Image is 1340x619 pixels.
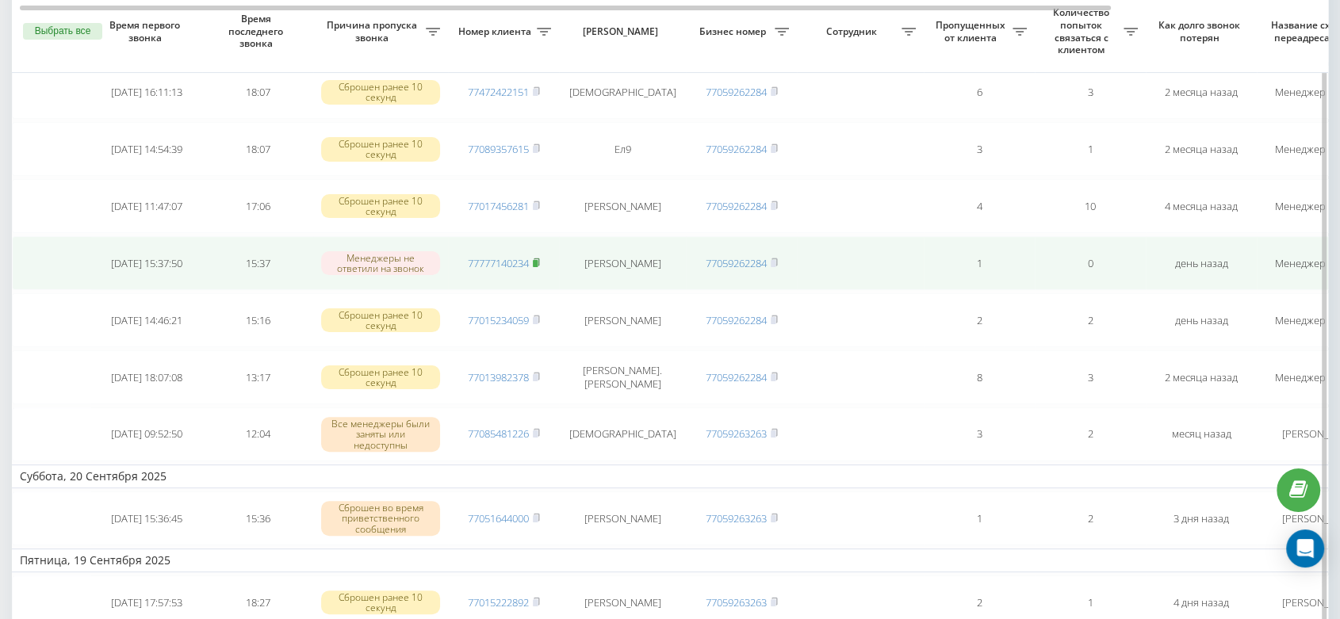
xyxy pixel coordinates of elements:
[468,85,529,99] a: 77472422151
[321,590,440,614] div: Сброшен ранее 10 секунд
[706,313,767,327] a: 77059262284
[23,23,102,40] button: Выбрать все
[559,236,686,290] td: [PERSON_NAME]
[321,19,426,44] span: Причина пропуска звонка
[468,313,529,327] a: 77015234059
[468,370,529,384] a: 77013982378
[924,293,1035,347] td: 2
[559,491,686,545] td: [PERSON_NAME]
[706,595,767,609] a: 77059263263
[456,25,537,38] span: Номер клиента
[202,236,313,290] td: 15:37
[706,142,767,156] a: 77059262284
[104,19,190,44] span: Время первого звонка
[91,122,202,176] td: [DATE] 14:54:39
[924,122,1035,176] td: 3
[924,407,1035,461] td: 3
[694,25,775,38] span: Бизнес номер
[202,179,313,233] td: 17:06
[559,350,686,404] td: [PERSON_NAME].[PERSON_NAME]
[91,179,202,233] td: [DATE] 11:47:07
[1035,293,1146,347] td: 2
[91,236,202,290] td: [DATE] 15:37:50
[321,365,440,389] div: Сброшен ранее 10 секунд
[468,199,529,213] a: 77017456281
[202,350,313,404] td: 13:17
[202,66,313,120] td: 18:07
[1035,350,1146,404] td: 3
[321,417,440,452] div: Все менеджеры были заняты или недоступны
[468,511,529,525] a: 77051644000
[91,407,202,461] td: [DATE] 09:52:50
[202,491,313,545] td: 15:36
[1146,293,1257,347] td: день назад
[1146,350,1257,404] td: 2 месяца назад
[805,25,902,38] span: Сотрудник
[321,308,440,332] div: Сброшен ранее 10 секунд
[1035,122,1146,176] td: 1
[706,199,767,213] a: 77059262284
[559,293,686,347] td: [PERSON_NAME]
[924,491,1035,545] td: 1
[321,137,440,161] div: Сброшен ранее 10 секунд
[559,122,686,176] td: Ел9
[321,251,440,275] div: Менеджеры не ответили на звонок
[1035,407,1146,461] td: 2
[706,426,767,441] a: 77059263263
[1035,179,1146,233] td: 10
[468,256,529,270] a: 77777140234
[559,66,686,120] td: [DEMOGRAPHIC_DATA]
[91,293,202,347] td: [DATE] 14:46:21
[924,66,1035,120] td: 6
[1286,529,1324,567] div: Open Intercom Messenger
[924,236,1035,290] td: 1
[1146,122,1257,176] td: 2 месяца назад
[1043,6,1124,55] span: Количество попыток связаться с клиентом
[1146,179,1257,233] td: 4 месяца назад
[202,407,313,461] td: 12:04
[1146,491,1257,545] td: 3 дня назад
[215,13,301,50] span: Время последнего звонка
[924,350,1035,404] td: 8
[706,256,767,270] a: 77059262284
[202,293,313,347] td: 15:16
[1146,236,1257,290] td: день назад
[559,407,686,461] td: [DEMOGRAPHIC_DATA]
[1035,66,1146,120] td: 3
[924,179,1035,233] td: 4
[91,491,202,545] td: [DATE] 15:36:45
[1158,19,1244,44] span: Как долго звонок потерян
[321,194,440,218] div: Сброшен ранее 10 секунд
[559,179,686,233] td: [PERSON_NAME]
[321,80,440,104] div: Сброшен ранее 10 секунд
[1146,66,1257,120] td: 2 месяца назад
[468,142,529,156] a: 77089357615
[91,350,202,404] td: [DATE] 18:07:08
[1035,236,1146,290] td: 0
[91,66,202,120] td: [DATE] 16:11:13
[932,19,1013,44] span: Пропущенных от клиента
[1146,407,1257,461] td: месяц назад
[706,511,767,525] a: 77059263263
[468,426,529,441] a: 77085481226
[706,370,767,384] a: 77059262284
[321,501,440,536] div: Сброшен во время приветственного сообщения
[468,595,529,609] a: 77015222892
[706,85,767,99] a: 77059262284
[202,122,313,176] td: 18:07
[572,25,672,38] span: [PERSON_NAME]
[1035,491,1146,545] td: 2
